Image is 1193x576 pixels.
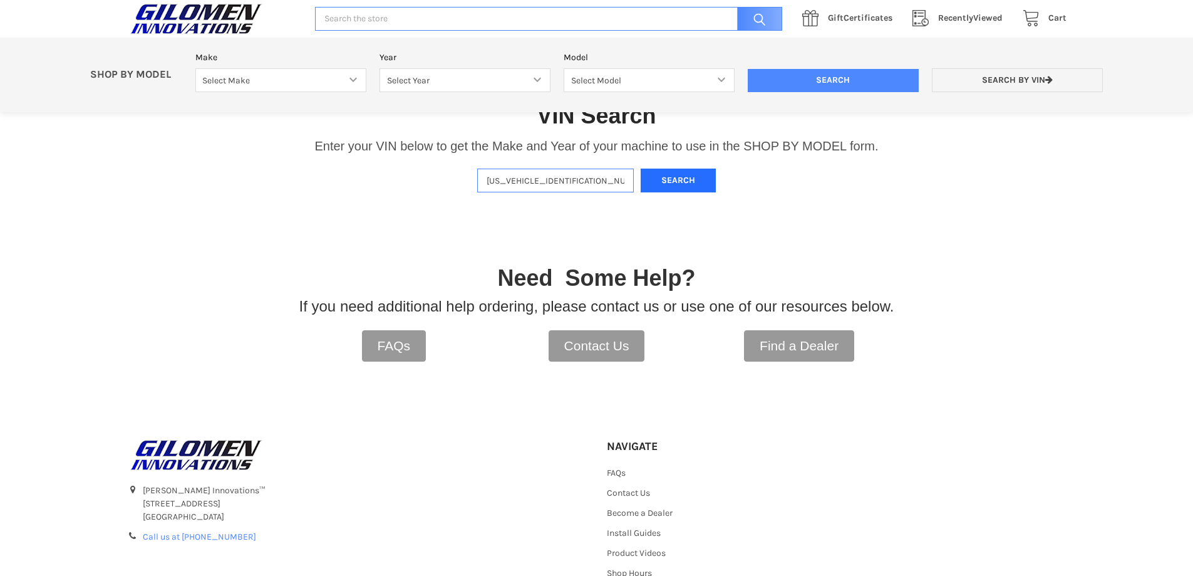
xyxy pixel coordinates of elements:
[932,68,1103,93] a: Search by VIN
[641,169,716,193] button: Search
[127,439,587,471] a: GILOMEN INNOVATIONS
[143,484,586,523] address: [PERSON_NAME] Innovations™ [STREET_ADDRESS] [GEOGRAPHIC_DATA]
[731,7,782,31] input: Search
[828,13,844,23] span: Gift
[315,7,782,31] input: Search the store
[549,330,645,362] a: Contact Us
[477,169,634,193] input: Enter VIN of your machine
[607,548,666,558] a: Product Videos
[795,11,906,26] a: GiftCertificates
[828,13,892,23] span: Certificates
[748,69,919,93] input: Search
[127,439,265,471] img: GILOMEN INNOVATIONS
[607,508,673,518] a: Become a Dealer
[744,330,854,362] a: Find a Dealer
[127,3,265,34] img: GILOMEN INNOVATIONS
[607,468,626,478] a: FAQs
[607,528,661,538] a: Install Guides
[314,137,878,155] p: Enter your VIN below to get the Make and Year of your machine to use in the SHOP BY MODEL form.
[195,51,366,64] label: Make
[497,261,695,295] p: Need Some Help?
[127,3,302,34] a: GILOMEN INNOVATIONS
[84,68,189,81] p: SHOP BY MODEL
[607,439,746,454] h5: Navigate
[564,51,735,64] label: Model
[906,11,1016,26] a: RecentlyViewed
[537,102,656,130] h1: VIN Search
[1048,13,1066,23] span: Cart
[938,13,973,23] span: Recently
[362,330,426,362] a: FAQs
[299,295,894,318] p: If you need additional help ordering, please contact us or use one of our resources below.
[938,13,1003,23] span: Viewed
[380,51,550,64] label: Year
[143,531,256,542] a: Call us at [PHONE_NUMBER]
[1016,11,1066,26] a: Cart
[607,488,650,498] a: Contact Us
